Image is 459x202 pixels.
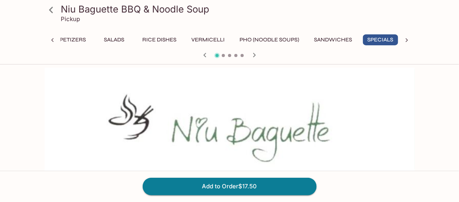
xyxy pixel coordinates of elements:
button: Specials [363,34,398,45]
button: Rice Dishes [138,34,181,45]
button: Appetizers [49,34,91,45]
button: Pho (Noodle Soups) [236,34,304,45]
div: 42. Chicken, Teriyaki, & Mandoo w/ Rice [45,68,415,171]
button: Sandwiches [310,34,357,45]
button: Salads [97,34,132,45]
button: Vermicelli [187,34,229,45]
p: Pickup [61,15,80,23]
h3: Niu Baguette BBQ & Noodle Soup [61,3,412,15]
button: Add to Order$17.50 [143,178,317,195]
